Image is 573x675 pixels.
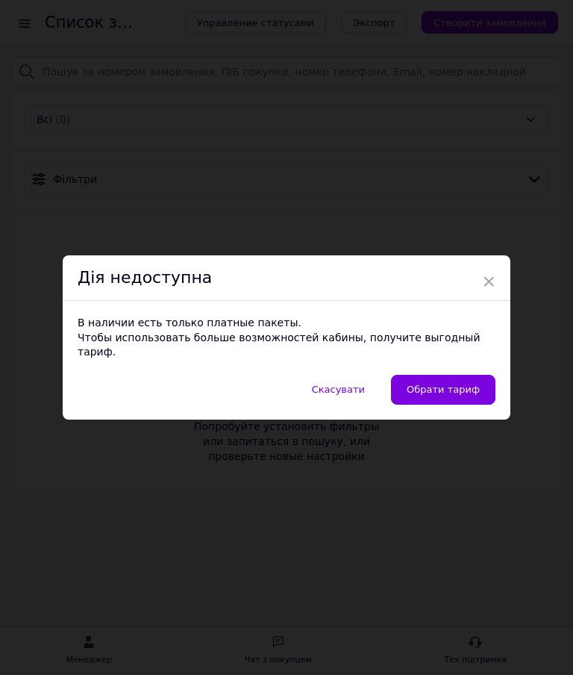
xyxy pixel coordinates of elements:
[78,332,480,358] font: Чтобы использовать больше возможностей кабины, получите выгодный тариф.
[312,384,365,395] font: Скасувати
[407,384,480,395] font: Обрати тариф
[482,269,495,293] font: ×
[78,317,301,329] font: В наличии есть только платные пакеты.
[296,375,381,405] button: Скасувати
[78,268,212,287] font: Дія недоступна
[391,375,495,405] a: Обрати тариф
